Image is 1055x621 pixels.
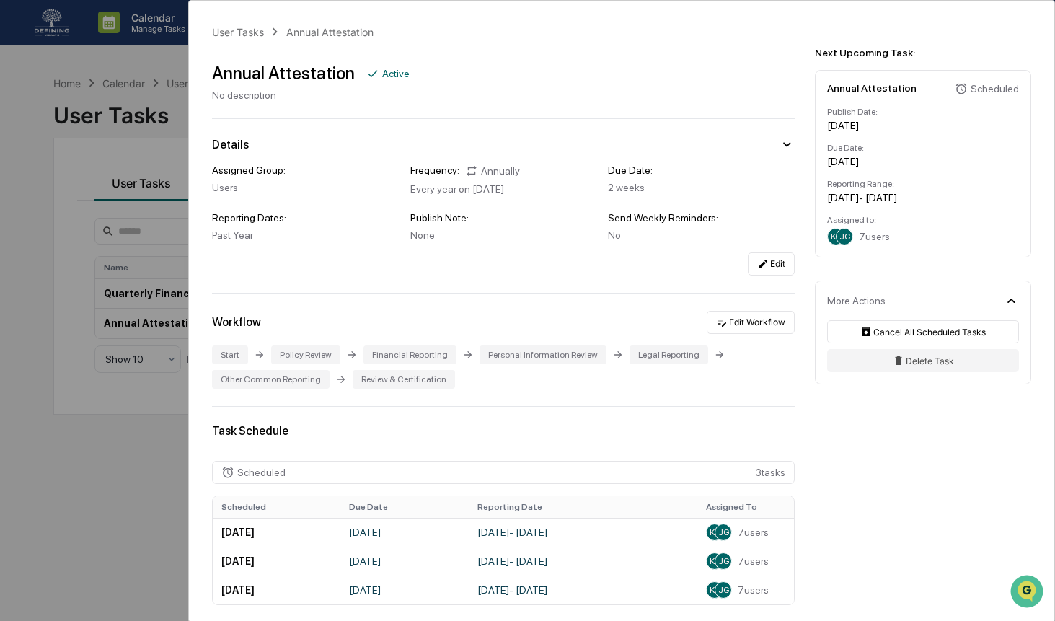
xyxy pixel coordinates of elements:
td: [DATE] - [DATE] [469,518,698,547]
div: Users [212,182,399,193]
span: Data Lookup [29,209,91,224]
a: Powered byPylon [102,244,175,255]
div: More Actions [827,295,886,307]
div: Past Year [212,229,399,241]
a: 🖐️Preclearance [9,176,99,202]
td: [DATE] [213,547,340,576]
div: Review & Certification [353,370,455,389]
td: [DATE] [340,518,468,547]
div: 2 weeks [608,182,795,193]
div: None [410,229,597,241]
span: JG [718,556,729,566]
th: Assigned To [697,496,794,518]
div: Personal Information Review [480,345,606,364]
span: KK [710,585,720,595]
td: [DATE] [213,518,340,547]
th: Reporting Date [469,496,698,518]
div: We're available if you need us! [49,125,182,136]
span: Attestations [119,182,179,196]
iframe: Open customer support [1009,573,1048,612]
td: [DATE] [213,576,340,604]
div: Annual Attestation [212,63,355,84]
span: 7 users [738,555,769,567]
div: Scheduled [237,467,286,478]
div: Task Schedule [212,424,795,438]
div: Policy Review [271,345,340,364]
span: JG [718,527,729,537]
span: 7 users [859,231,890,242]
div: Active [382,68,410,79]
div: [DATE] - [DATE] [827,192,1019,203]
div: 🖐️ [14,183,26,195]
div: Start [212,345,248,364]
div: User Tasks [212,26,264,38]
span: Preclearance [29,182,93,196]
span: JG [718,585,729,595]
th: Due Date [340,496,468,518]
div: Details [212,138,249,151]
div: [DATE] [827,156,1019,167]
td: [DATE] - [DATE] [469,576,698,604]
span: KK [710,556,720,566]
div: Frequency: [410,164,459,177]
p: How can we help? [14,30,262,53]
div: Reporting Range: [827,179,1019,189]
div: Due Date: [827,143,1019,153]
div: Annual Attestation [286,26,374,38]
a: 🔎Data Lookup [9,203,97,229]
button: Edit [748,252,795,276]
div: Financial Reporting [363,345,456,364]
td: [DATE] [340,576,468,604]
div: Next Upcoming Task: [815,47,1031,58]
img: 1746055101610-c473b297-6a78-478c-a979-82029cc54cd1 [14,110,40,136]
a: 🗄️Attestations [99,176,185,202]
td: [DATE] [340,547,468,576]
button: Start new chat [245,115,262,132]
span: 7 users [738,584,769,596]
div: Due Date: [608,164,795,176]
div: Reporting Dates: [212,212,399,224]
div: 🔎 [14,211,26,222]
span: Pylon [144,245,175,255]
div: No [608,229,795,241]
div: Other Common Reporting [212,370,330,389]
div: Start new chat [49,110,237,125]
div: Every year on [DATE] [410,183,597,195]
div: 🗄️ [105,183,116,195]
span: 7 users [738,527,769,538]
div: [DATE] [827,120,1019,131]
div: Publish Note: [410,212,597,224]
div: Legal Reporting [630,345,708,364]
td: [DATE] - [DATE] [469,547,698,576]
button: Delete Task [827,349,1019,372]
div: Annually [465,164,520,177]
div: Assigned to: [827,215,1019,225]
span: JG [839,232,850,242]
span: KK [831,232,841,242]
button: Edit Workflow [707,311,795,334]
div: Scheduled [971,83,1019,94]
button: Cancel All Scheduled Tasks [827,320,1019,343]
div: Publish Date: [827,107,1019,117]
th: Scheduled [213,496,340,518]
div: 3 task s [212,461,795,484]
div: No description [212,89,410,101]
div: Assigned Group: [212,164,399,176]
div: Workflow [212,315,261,329]
div: Send Weekly Reminders: [608,212,795,224]
div: Annual Attestation [827,82,917,94]
span: KK [710,527,720,537]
